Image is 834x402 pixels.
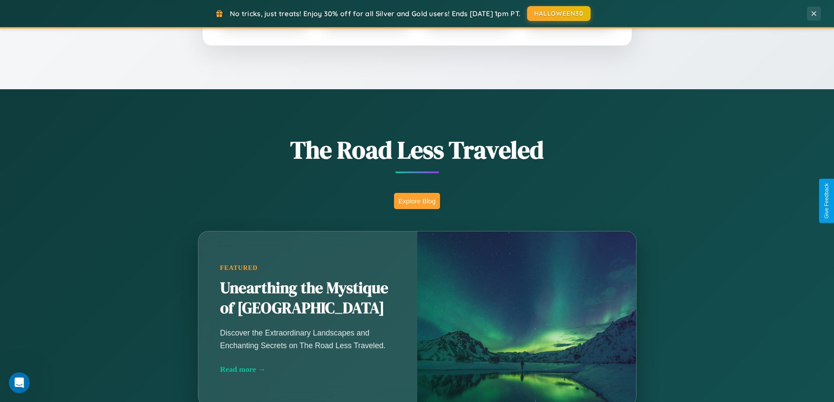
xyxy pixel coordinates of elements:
span: No tricks, just treats! Enjoy 30% off for all Silver and Gold users! Ends [DATE] 1pm PT. [230,9,521,18]
div: Give Feedback [823,183,830,219]
p: Discover the Extraordinary Landscapes and Enchanting Secrets on The Road Less Traveled. [220,327,395,351]
div: Featured [220,264,395,272]
button: Explore Blog [394,193,440,209]
h1: The Road Less Traveled [155,133,680,167]
div: Read more → [220,365,395,374]
button: HALLOWEEN30 [527,6,591,21]
iframe: Intercom live chat [9,372,30,393]
h2: Unearthing the Mystique of [GEOGRAPHIC_DATA] [220,278,395,318]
